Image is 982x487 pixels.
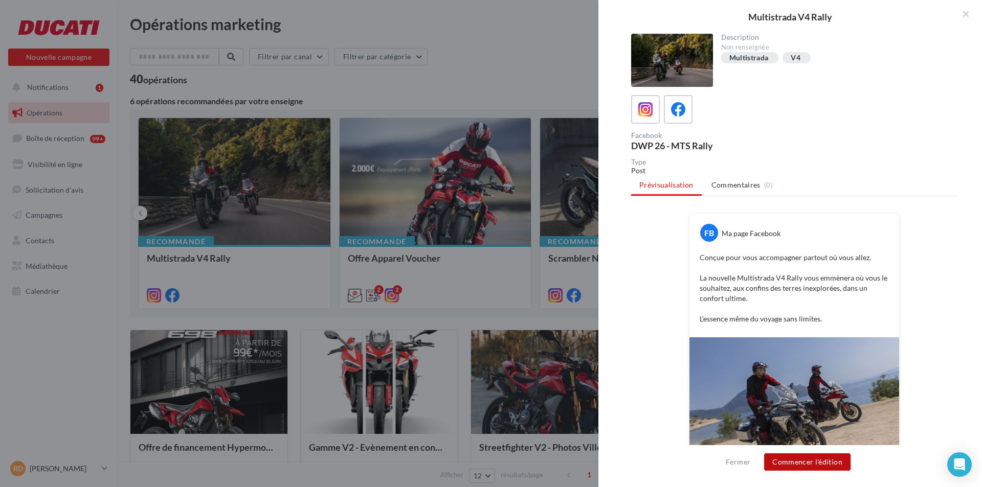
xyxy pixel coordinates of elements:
span: (0) [764,181,773,189]
div: Type [631,158,957,166]
div: V4 [791,54,800,62]
div: Multistrada V4 Rally [615,12,966,21]
div: FB [700,224,718,242]
div: Description [721,34,950,41]
div: Multistrada [729,54,769,62]
div: DWP 26 - MTS Rally [631,141,790,150]
div: Facebook [631,132,790,139]
div: Post [631,166,957,176]
p: Conçue pour vous accompagner partout où vous allez. La nouvelle Multistrada V4 Rally vous emmèner... [700,252,889,324]
button: Fermer [722,456,754,468]
div: Non renseignée [721,43,950,52]
span: Commentaires [711,180,761,190]
div: Open Intercom Messenger [947,452,972,477]
button: Commencer l'édition [764,453,851,471]
div: Ma page Facebook [722,228,780,239]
